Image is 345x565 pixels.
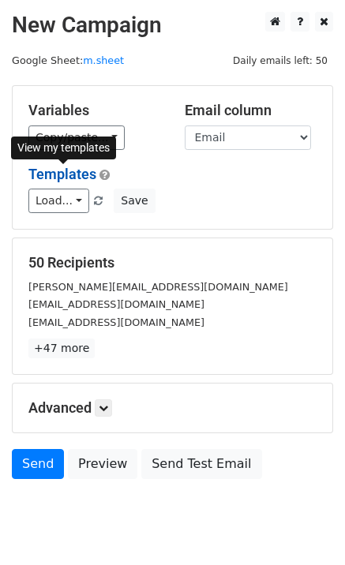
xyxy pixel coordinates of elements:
[12,12,333,39] h2: New Campaign
[227,52,333,69] span: Daily emails left: 50
[28,166,96,182] a: Templates
[68,449,137,479] a: Preview
[28,339,95,358] a: +47 more
[28,254,317,271] h5: 50 Recipients
[28,189,89,213] a: Load...
[28,125,125,150] a: Copy/paste...
[185,102,317,119] h5: Email column
[28,399,317,417] h5: Advanced
[12,449,64,479] a: Send
[227,54,333,66] a: Daily emails left: 50
[28,102,161,119] h5: Variables
[12,54,124,66] small: Google Sheet:
[11,137,116,159] div: View my templates
[83,54,124,66] a: m.sheet
[28,281,288,293] small: [PERSON_NAME][EMAIL_ADDRESS][DOMAIN_NAME]
[114,189,155,213] button: Save
[266,489,345,565] iframe: Chat Widget
[28,298,204,310] small: [EMAIL_ADDRESS][DOMAIN_NAME]
[141,449,261,479] a: Send Test Email
[28,316,204,328] small: [EMAIL_ADDRESS][DOMAIN_NAME]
